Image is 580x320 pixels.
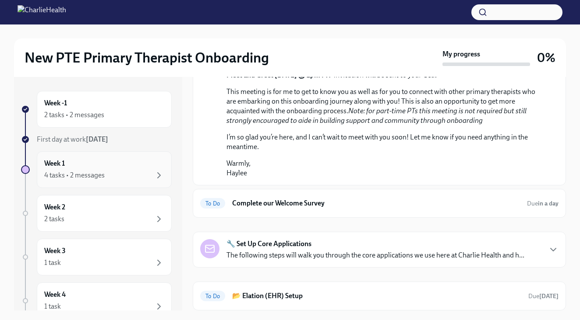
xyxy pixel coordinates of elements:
strong: in a day [538,200,559,207]
em: Note: for part-time PTs this meeting is not required but still strongly encouraged to aide in bui... [226,107,527,125]
span: September 17th, 2025 07:00 [527,199,559,208]
span: Due [528,292,559,300]
a: To DoComplete our Welcome SurveyDuein a day [200,196,559,210]
a: Week 41 task [21,282,172,319]
div: 2 tasks • 2 messages [44,110,104,120]
a: Week 22 tasks [21,195,172,232]
span: First day at work [37,135,108,143]
strong: My progress [442,49,480,59]
h6: 📂 Elation (EHR) Setup [232,291,521,301]
div: 4 tasks • 2 messages [44,170,105,180]
strong: 🔧 Set Up Core Applications [226,239,311,249]
a: First day at work[DATE] [21,135,172,144]
div: 1 task [44,258,61,268]
span: Due [527,200,559,207]
h6: Week -1 [44,98,67,108]
a: To Do📂 Elation (EHR) SetupDue[DATE] [200,289,559,303]
a: Week 31 task [21,239,172,275]
h2: New PTE Primary Therapist Onboarding [25,49,269,66]
p: This meeting is for me to get to know you as well as for you to connect with other primary therap... [226,87,545,125]
h6: Complete our Welcome Survey [232,198,520,208]
a: Week -12 tasks • 2 messages [21,91,172,128]
a: Week 14 tasks • 2 messages [21,151,172,188]
h6: Week 2 [44,202,65,212]
p: The following steps will walk you through the core applications we use here at Charlie Health and... [226,250,524,260]
img: CharlieHealth [18,5,66,19]
div: 2 tasks [44,214,64,224]
h6: Week 1 [44,159,65,168]
h6: Week 4 [44,290,66,299]
p: Warmly, Haylee [226,159,545,178]
div: 1 task [44,302,61,311]
span: To Do [200,200,225,207]
h6: Week 3 [44,246,66,256]
strong: [DATE] [86,135,108,143]
span: To Do [200,293,225,299]
strong: [DATE] [539,292,559,300]
p: I’m so glad you’re here, and I can’t wait to meet with you soon! Let me know if you need anything... [226,132,545,152]
h3: 0% [537,50,555,66]
span: September 19th, 2025 07:00 [528,292,559,300]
